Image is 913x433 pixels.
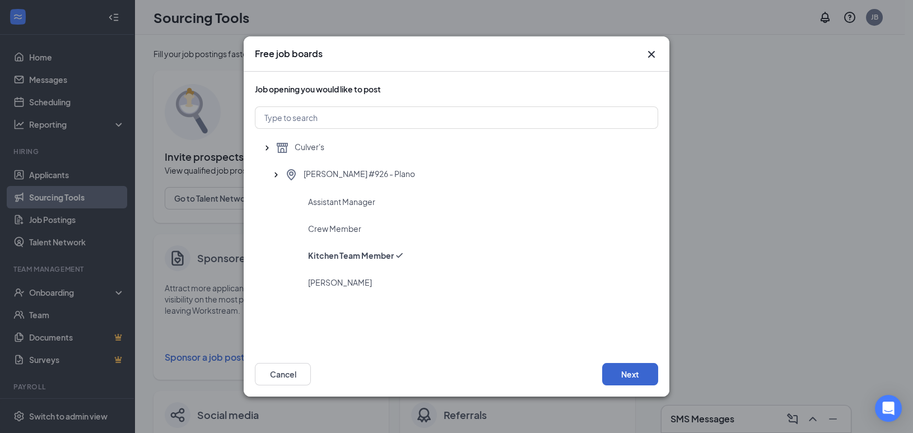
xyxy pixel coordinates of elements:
[304,168,415,181] span: [PERSON_NAME] #926 - Plano
[295,141,324,155] span: Culver's
[602,363,658,385] button: Next
[875,395,902,422] div: Open Intercom Messenger
[276,141,289,155] svg: Shop
[308,250,394,261] span: Kitchen Team Member
[271,169,282,180] svg: SmallChevronUp
[285,168,298,181] svg: LocationPin
[308,223,361,234] span: Crew Member
[262,142,273,153] svg: SmallChevronUp
[394,250,405,261] svg: Checkmark
[255,363,311,385] button: Cancel
[645,48,658,61] svg: Cross
[308,196,375,207] span: Assistant Manager
[308,277,372,288] span: [PERSON_NAME]
[255,106,658,129] input: Type to search
[255,84,381,94] span: Job opening you would like to post
[255,48,323,60] h3: Free job boards
[645,48,658,61] button: Close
